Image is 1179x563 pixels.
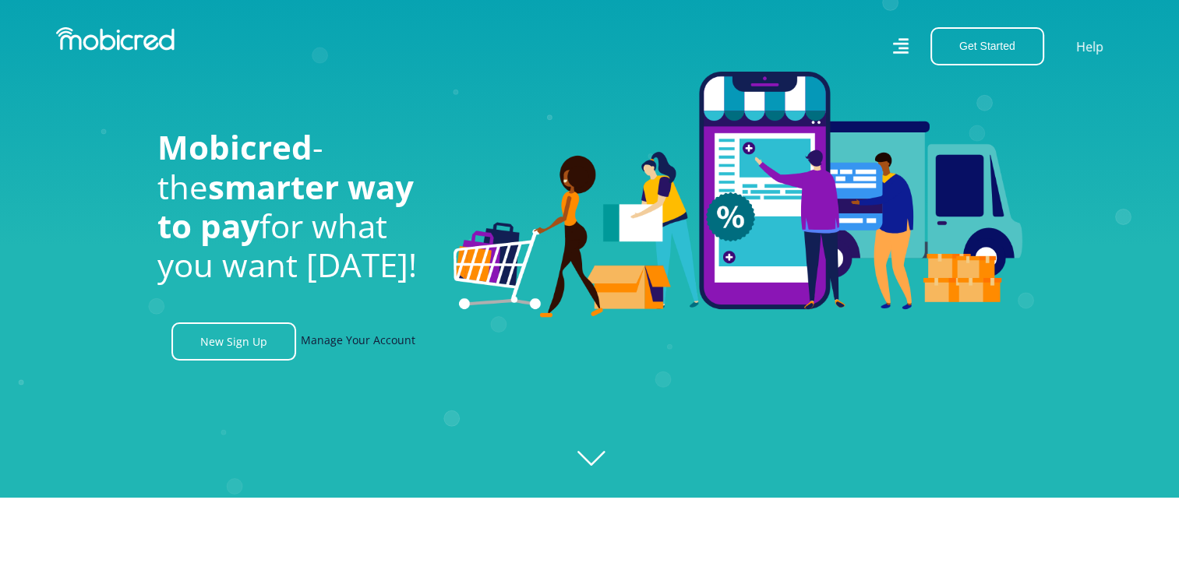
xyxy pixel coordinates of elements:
button: Get Started [930,27,1044,65]
span: smarter way to pay [157,164,414,248]
a: Manage Your Account [301,322,415,361]
img: Welcome to Mobicred [454,72,1022,318]
img: Mobicred [56,27,175,51]
a: New Sign Up [171,322,296,361]
a: Help [1075,37,1104,57]
h1: - the for what you want [DATE]! [157,128,430,285]
span: Mobicred [157,125,312,169]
